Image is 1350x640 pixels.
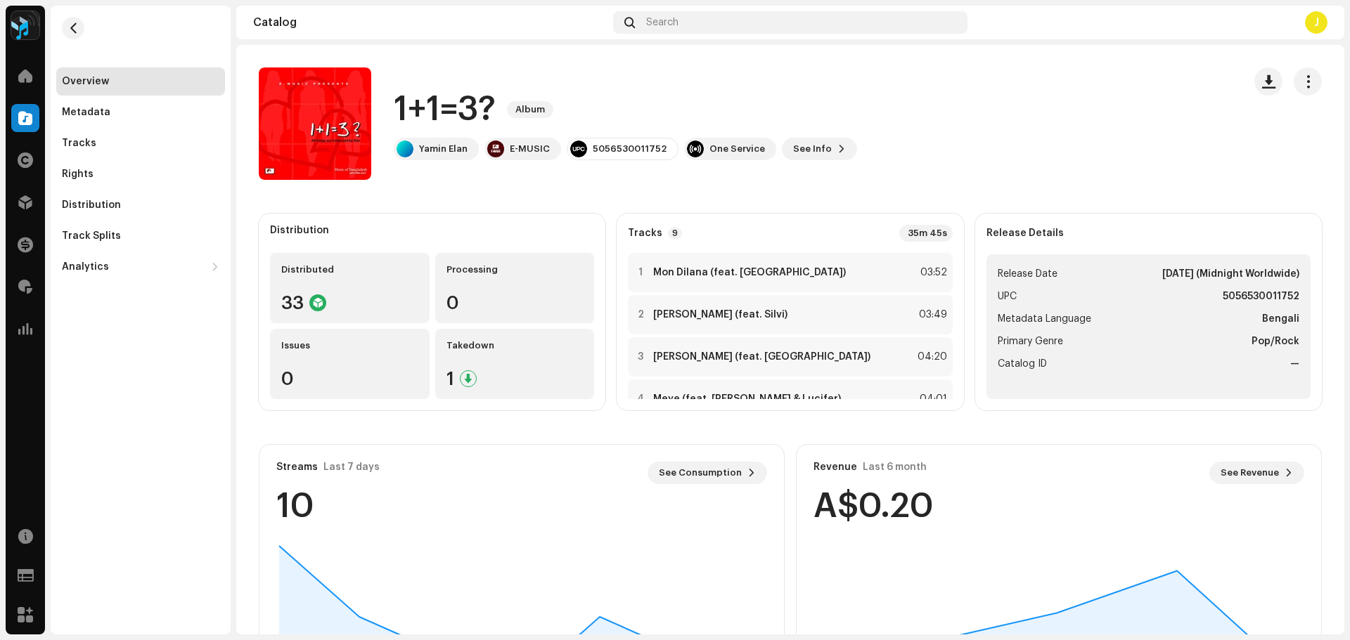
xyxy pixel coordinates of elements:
[1252,333,1299,350] strong: Pop/Rock
[986,228,1064,239] strong: Release Details
[270,225,329,236] div: Distribution
[62,76,109,87] div: Overview
[653,267,846,278] strong: Mon Dilana (feat. [GEOGRAPHIC_DATA])
[863,462,927,473] div: Last 6 month
[62,261,109,273] div: Analytics
[281,340,418,351] div: Issues
[62,138,96,149] div: Tracks
[1223,288,1299,305] strong: 5056530011752
[56,98,225,126] re-m-nav-item: Metadata
[793,135,832,163] span: See Info
[646,17,679,28] span: Search
[1209,462,1304,484] button: See Revenue
[62,169,94,180] div: Rights
[394,87,496,132] h1: 1+1=3?
[1290,355,1299,372] strong: —
[709,143,765,155] div: One Service
[814,462,857,473] div: Revenue
[648,462,767,484] button: See Consumption
[998,311,1091,327] span: Metadata Language
[11,11,39,39] img: 2dae3d76-597f-44f3-9fef-6a12da6d2ece
[628,228,662,239] strong: Tracks
[1305,11,1327,34] div: J
[62,230,121,242] div: Track Splits
[56,253,225,281] re-m-nav-dropdown: Analytics
[56,129,225,157] re-m-nav-item: Tracks
[916,264,947,281] div: 03:52
[281,264,418,275] div: Distributed
[510,143,550,155] div: E-MUSIC
[593,143,667,155] div: 5056530011752
[1221,459,1279,487] span: See Revenue
[998,266,1057,282] span: Release Date
[668,227,682,240] p-badge: 9
[253,17,607,28] div: Catalog
[998,355,1047,372] span: Catalog ID
[899,225,953,242] div: 35m 45s
[507,101,553,118] span: Album
[487,141,504,157] img: b62afd5d-590e-4efc-be37-5a780846cbcb
[276,462,318,473] div: Streams
[419,143,468,155] div: Yamin Elan
[323,462,380,473] div: Last 7 days
[56,191,225,219] re-m-nav-item: Distribution
[998,333,1063,350] span: Primary Genre
[446,264,584,275] div: Processing
[56,67,225,96] re-m-nav-item: Overview
[1262,311,1299,327] strong: Bengali
[916,348,947,365] div: 04:20
[653,351,870,363] strong: [PERSON_NAME] (feat. [GEOGRAPHIC_DATA])
[56,160,225,188] re-m-nav-item: Rights
[916,306,947,323] div: 03:49
[653,393,841,405] strong: Meye (feat. [PERSON_NAME] & Lucifer)
[653,309,787,320] strong: [PERSON_NAME] (feat. Silvi)
[446,340,584,351] div: Takedown
[998,288,1017,305] span: UPC
[782,138,857,160] button: See Info
[62,200,121,211] div: Distribution
[62,107,110,118] div: Metadata
[1162,266,1299,282] strong: [DATE] (Midnight Worldwide)
[659,459,742,487] span: See Consumption
[916,391,947,407] div: 04:01
[56,222,225,250] re-m-nav-item: Track Splits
